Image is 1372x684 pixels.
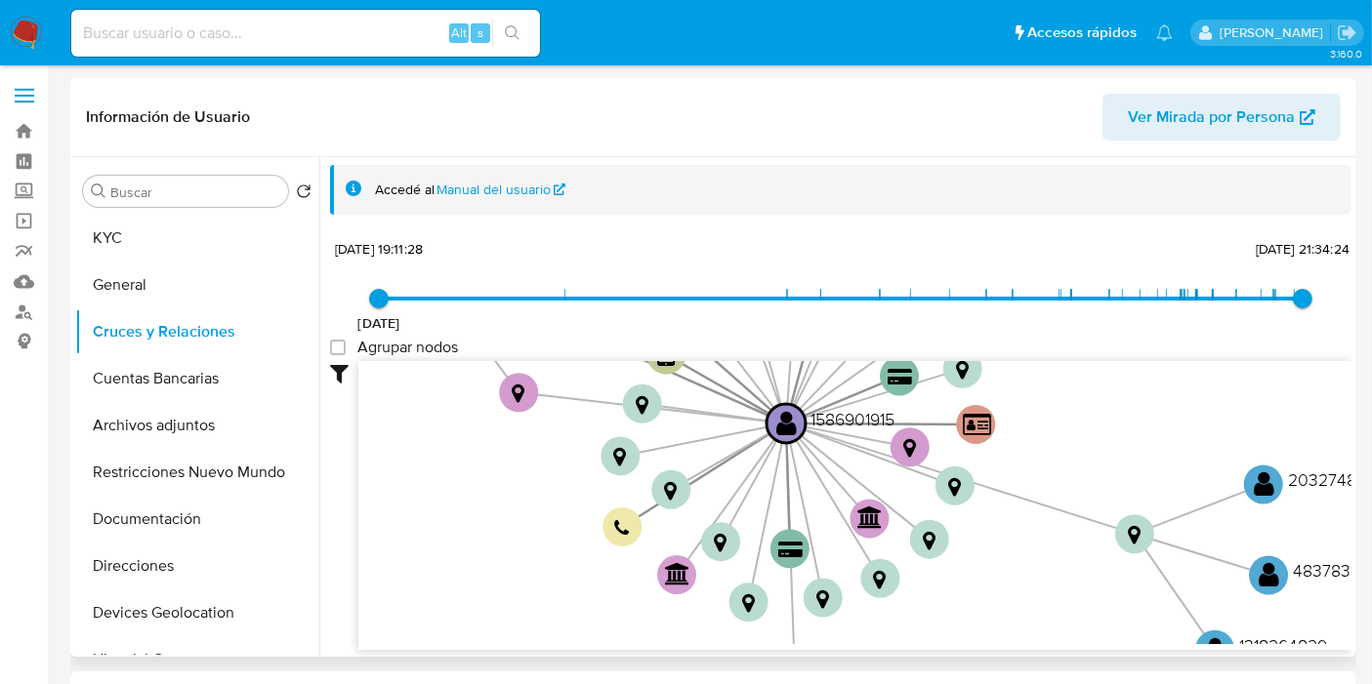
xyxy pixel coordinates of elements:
text:  [1254,470,1274,499]
a: Salir [1337,22,1357,43]
input: Buscar usuario o caso... [71,20,540,46]
button: search-icon [492,20,532,47]
button: Buscar [91,183,106,199]
h1: Información de Usuario [86,107,250,127]
text:  [956,359,969,381]
span: Agrupar nodos [357,338,458,357]
text:  [613,447,626,468]
text:  [1205,635,1226,664]
button: Direcciones [75,543,319,589]
span: s [478,23,483,42]
text:  [903,437,916,459]
button: Cuentas Bancarias [75,355,319,402]
p: fernando.ftapiamartinez@mercadolibre.com.mx [1220,23,1330,42]
button: Historial Casos [75,636,319,683]
text:  [1259,561,1279,589]
button: Archivos adjuntos [75,402,319,449]
text:  [614,519,630,538]
text: 483783151 [1293,559,1370,583]
button: Documentación [75,496,319,543]
text:  [874,569,887,590]
text:  [742,592,755,614]
text:  [778,541,803,559]
span: [DATE] [358,313,400,333]
text:  [714,532,727,553]
text:  [636,394,648,416]
text:  [665,562,690,585]
text: 1586901915 [811,407,894,431]
button: Ver Mirada por Persona [1102,94,1341,141]
text:  [889,369,913,387]
a: Manual del usuario [437,181,566,199]
text:  [858,506,884,530]
input: Agrupar nodos [330,340,346,355]
text: 1318264829 [1239,633,1327,658]
span: Ver Mirada por Persona [1128,94,1295,141]
button: KYC [75,215,319,262]
input: Buscar [110,183,280,201]
text:  [923,530,935,551]
span: Accesos rápidos [1027,22,1137,43]
button: Volver al orden por defecto [296,183,312,205]
button: Devices Geolocation [75,589,319,636]
a: Notificaciones [1156,24,1173,41]
text:  [1128,524,1141,545]
button: Cruces y Relaciones [75,308,319,355]
text:  [963,412,991,437]
text:  [664,480,677,502]
span: Accedé al [375,181,435,199]
span: [DATE] 19:11:28 [335,239,423,259]
button: General [75,262,319,308]
span: [DATE] 21:34:24 [1256,239,1350,259]
text:  [776,409,797,437]
text:  [948,476,961,498]
text:  [816,588,829,610]
span: Alt [451,23,467,42]
text:  [512,382,524,404]
button: Restricciones Nuevo Mundo [75,449,319,496]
